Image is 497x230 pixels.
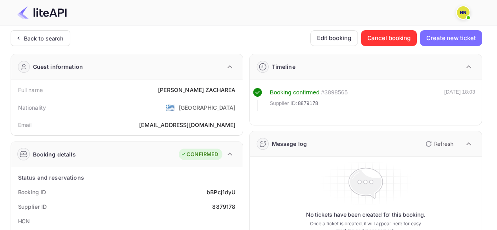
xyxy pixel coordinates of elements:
button: Cancel booking [361,30,417,46]
div: Guest information [33,63,83,71]
span: 8879178 [298,99,318,107]
div: 8879178 [212,202,235,211]
div: bBPcj1dyU [207,188,235,196]
div: Email [18,121,32,129]
span: Supplier ID: [270,99,297,107]
div: Timeline [272,63,295,71]
span: United States [166,100,175,114]
div: [EMAIL_ADDRESS][DOMAIN_NAME] [139,121,235,129]
img: N/A N/A [457,6,469,19]
div: Full name [18,86,43,94]
button: Edit booking [310,30,358,46]
div: Booking confirmed [270,88,320,97]
div: Message log [272,140,307,148]
img: LiteAPI Logo [17,6,67,19]
p: Refresh [434,140,453,148]
div: Booking ID [18,188,46,196]
button: Refresh [421,138,457,150]
div: HCN [18,217,30,225]
div: # 3898565 [321,88,348,97]
div: [GEOGRAPHIC_DATA] [179,103,236,112]
button: Create new ticket [420,30,482,46]
div: Back to search [24,34,64,42]
div: [PERSON_NAME] ZACHAREA [158,86,235,94]
div: Status and reservations [18,173,84,182]
div: [DATE] 18:03 [444,88,475,111]
div: Supplier ID [18,202,47,211]
p: No tickets have been created for this booking. [306,211,425,219]
div: CONFIRMED [181,151,218,158]
div: Booking details [33,150,76,158]
div: Nationality [18,103,46,112]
